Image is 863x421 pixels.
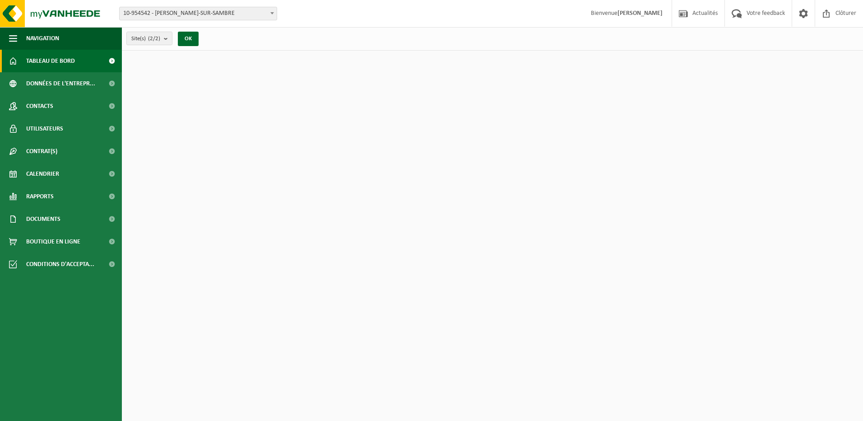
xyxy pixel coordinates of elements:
[26,95,53,117] span: Contacts
[26,72,95,95] span: Données de l'entrepr...
[26,185,54,208] span: Rapports
[26,163,59,185] span: Calendrier
[26,50,75,72] span: Tableau de bord
[120,7,277,20] span: 10-954542 - SNEESSENS BERNARD - JEMEPPE-SUR-SAMBRE
[26,117,63,140] span: Utilisateurs
[148,36,160,42] count: (2/2)
[178,32,199,46] button: OK
[26,140,57,163] span: Contrat(s)
[26,27,59,50] span: Navigation
[26,253,94,276] span: Conditions d'accepta...
[131,32,160,46] span: Site(s)
[26,208,60,230] span: Documents
[617,10,663,17] strong: [PERSON_NAME]
[126,32,172,45] button: Site(s)(2/2)
[26,230,80,253] span: Boutique en ligne
[119,7,277,20] span: 10-954542 - SNEESSENS BERNARD - JEMEPPE-SUR-SAMBRE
